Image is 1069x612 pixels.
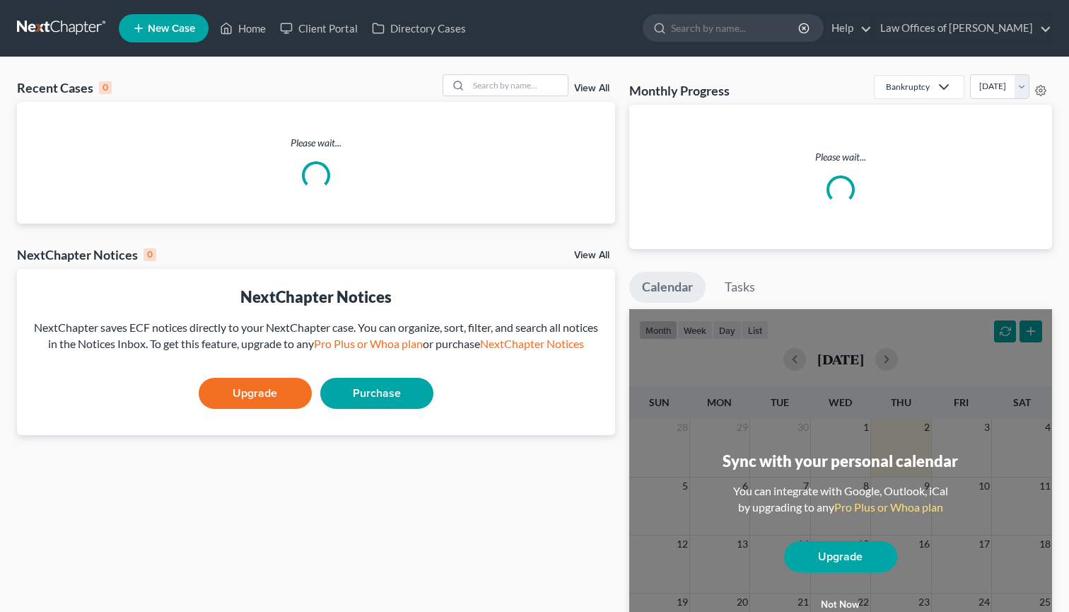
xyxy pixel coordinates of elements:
a: Calendar [629,272,706,303]
a: View All [574,250,609,260]
a: Upgrade [784,541,897,572]
span: New Case [148,23,195,34]
div: 0 [99,81,112,94]
div: You can integrate with Google, Outlook, iCal by upgrading to any [728,483,954,516]
a: Law Offices of [PERSON_NAME] [873,16,1051,41]
a: Client Portal [273,16,365,41]
a: NextChapter Notices [480,337,584,350]
input: Search by name... [671,15,800,41]
div: Sync with your personal calendar [723,450,958,472]
div: NextChapter Notices [28,286,604,308]
a: Upgrade [199,378,312,409]
h3: Monthly Progress [629,82,730,99]
div: NextChapter Notices [17,246,156,263]
div: Bankruptcy [886,81,930,93]
a: Directory Cases [365,16,473,41]
a: View All [574,83,609,93]
a: Help [824,16,872,41]
a: Purchase [320,378,433,409]
a: Tasks [712,272,768,303]
a: Pro Plus or Whoa plan [314,337,423,350]
div: 0 [144,248,156,261]
input: Search by name... [469,75,568,96]
p: Please wait... [641,150,1041,164]
div: Recent Cases [17,79,112,96]
a: Pro Plus or Whoa plan [834,500,943,514]
p: Please wait... [17,136,615,150]
div: NextChapter saves ECF notices directly to your NextChapter case. You can organize, sort, filter, ... [28,320,604,352]
a: Home [213,16,273,41]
